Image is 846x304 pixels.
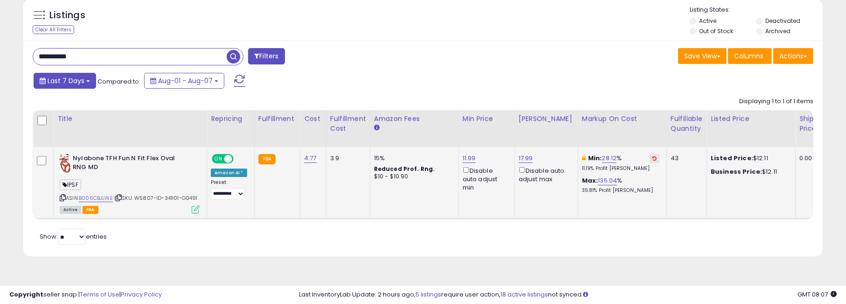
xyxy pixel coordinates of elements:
span: OFF [232,155,247,163]
div: Fulfillment [258,114,296,124]
a: 18 active listings [500,290,548,299]
a: 5 listings [416,290,441,299]
div: Clear All Filters [33,25,74,34]
div: % [582,154,659,171]
div: % [582,177,659,194]
a: Terms of Use [80,290,119,299]
b: Min: [588,154,602,163]
div: 15% [374,154,451,163]
span: Aug-01 - Aug-07 [158,76,213,85]
span: 2025-08-15 08:07 GMT [797,290,837,299]
div: Last InventoryLab Update: 2 hours ago, require user action, not synced. [299,290,837,299]
b: Business Price: [711,167,762,176]
div: Amazon Fees [374,114,455,124]
a: 17.99 [519,154,533,163]
div: 3.9 [330,154,363,163]
div: ASIN: [60,154,200,212]
a: Privacy Policy [121,290,162,299]
span: IPSF [60,179,81,190]
div: Preset: [211,179,247,200]
label: Out of Stock [699,27,733,35]
button: Aug-01 - Aug-07 [144,73,224,89]
small: FBA [258,154,276,164]
label: Active [699,17,716,25]
div: Amazon AI * [211,169,247,177]
div: Title [57,114,203,124]
div: Ship Price [799,114,818,134]
h5: Listings [49,9,85,22]
button: Columns [728,48,772,64]
div: Fulfillment Cost [330,114,366,134]
a: 28.12 [602,154,617,163]
label: Deactivated [766,17,801,25]
div: [PERSON_NAME] [519,114,574,124]
span: All listings currently available for purchase on Amazon [60,206,81,214]
b: Reduced Prof. Rng. [374,165,435,173]
p: Listing States: [690,6,823,14]
p: 11.19% Profit [PERSON_NAME] [582,165,659,172]
a: 135.04 [598,176,617,185]
span: FBA [83,206,98,214]
button: Filters [248,48,284,64]
span: Compared to: [97,77,140,86]
p: 35.81% Profit [PERSON_NAME] [582,187,659,194]
span: ON [213,155,224,163]
div: Repricing [211,114,250,124]
img: 515m3HLiZCL._SL40_.jpg [60,154,70,173]
button: Save View [678,48,727,64]
span: Columns [734,51,763,61]
b: Nylabone TFH Fun N Fit Flex Oval RNG MD [73,154,186,174]
div: Displaying 1 to 1 of 1 items [739,97,813,106]
div: Disable auto adjust min [463,165,507,192]
a: B006CBJLWE [79,194,113,202]
div: Disable auto adjust max [519,165,571,184]
button: Last 7 Days [34,73,96,89]
div: 0.00 [799,154,815,163]
label: Archived [766,27,791,35]
i: This overrides the store level min markup for this listing [582,155,586,161]
div: 43 [671,154,700,163]
div: Cost [304,114,322,124]
b: Listed Price: [711,154,753,163]
div: $10 - $10.90 [374,173,451,181]
button: Actions [773,48,813,64]
i: Revert to store-level Min Markup [652,156,657,161]
th: The percentage added to the cost of goods (COGS) that forms the calculator for Min & Max prices. [578,110,666,147]
div: Fulfillable Quantity [671,114,703,134]
b: Max: [582,176,598,185]
div: seller snap | | [9,290,162,299]
div: $12.11 [711,154,788,163]
span: Last 7 Days [48,76,84,85]
div: Min Price [463,114,511,124]
div: Markup on Cost [582,114,663,124]
strong: Copyright [9,290,43,299]
a: 4.77 [304,154,317,163]
span: Show: entries [40,232,107,241]
div: Listed Price [711,114,791,124]
span: | SKU: W5807-ID-341101-G0491 [114,194,198,202]
small: Amazon Fees. [374,124,380,132]
div: $12.11 [711,168,788,176]
a: 11.99 [463,154,476,163]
